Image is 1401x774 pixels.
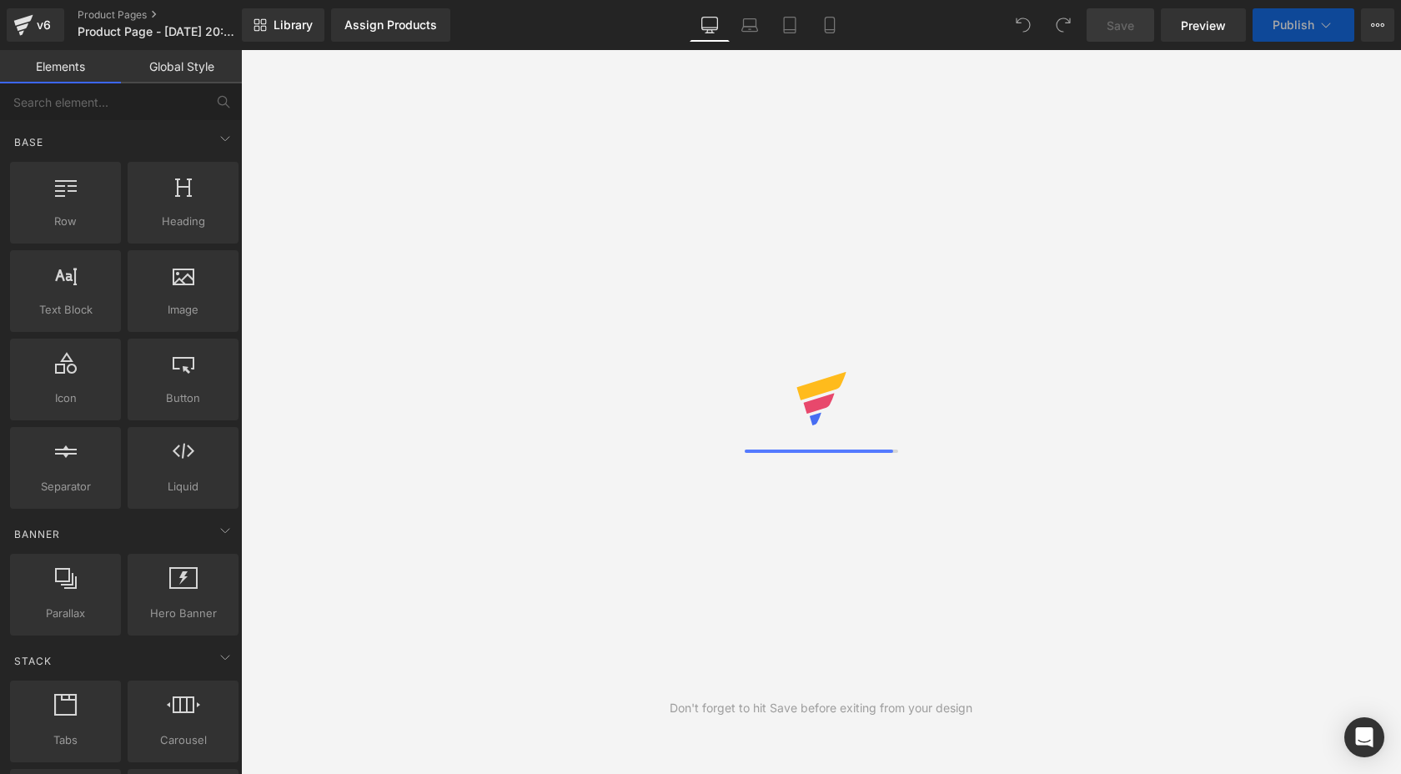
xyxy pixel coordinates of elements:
span: Icon [15,390,116,407]
span: Library [274,18,313,33]
a: Product Pages [78,8,269,22]
button: Undo [1007,8,1040,42]
a: Mobile [810,8,850,42]
span: Tabs [15,731,116,749]
span: Row [15,213,116,230]
span: Preview [1181,17,1226,34]
span: Save [1107,17,1134,34]
span: Stack [13,653,53,669]
span: Carousel [133,731,233,749]
span: Liquid [133,478,233,495]
button: More [1361,8,1394,42]
a: Tablet [770,8,810,42]
div: Open Intercom Messenger [1344,717,1384,757]
a: Global Style [121,50,242,83]
span: Product Page - [DATE] 20:31:48 [78,25,238,38]
span: Heading [133,213,233,230]
div: v6 [33,14,54,36]
span: Button [133,390,233,407]
a: Preview [1161,8,1246,42]
span: Text Block [15,301,116,319]
div: Don't forget to hit Save before exiting from your design [670,699,972,717]
div: Assign Products [344,18,437,32]
button: Publish [1253,8,1354,42]
span: Base [13,134,45,150]
span: Separator [15,478,116,495]
span: Publish [1273,18,1314,32]
a: Desktop [690,8,730,42]
a: Laptop [730,8,770,42]
span: Image [133,301,233,319]
span: Banner [13,526,62,542]
a: New Library [242,8,324,42]
a: v6 [7,8,64,42]
span: Hero Banner [133,605,233,622]
button: Redo [1047,8,1080,42]
span: Parallax [15,605,116,622]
